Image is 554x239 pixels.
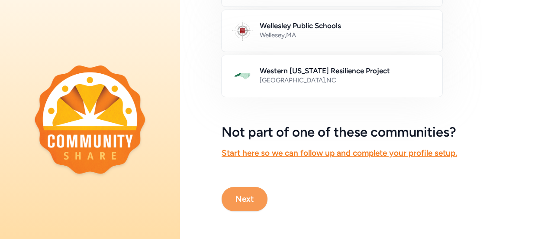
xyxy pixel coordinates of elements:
h2: Western [US_STATE] Resilience Project [260,65,432,76]
h5: Not part of one of these communities? [222,124,512,140]
img: Logo [232,20,253,41]
a: Start here so we can follow up and complete your profile setup. [222,148,457,158]
h2: Wellesley Public Schools [260,20,432,31]
img: Logo [232,65,253,86]
div: [GEOGRAPHIC_DATA] , NC [260,76,432,85]
button: Next [222,187,267,211]
img: logo [35,65,145,174]
div: Wellesey , MA [260,31,432,39]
